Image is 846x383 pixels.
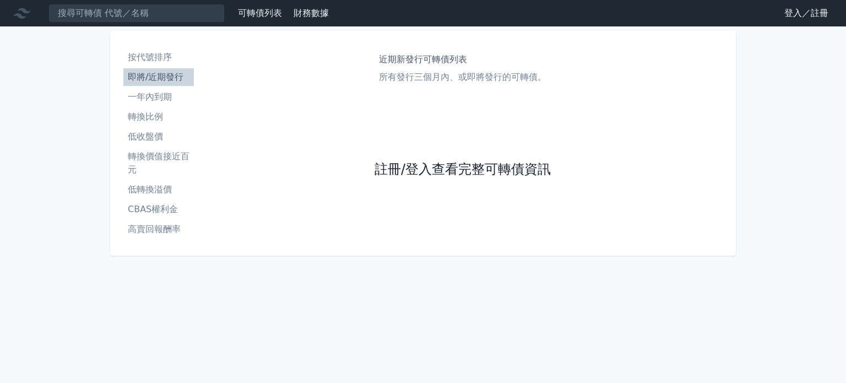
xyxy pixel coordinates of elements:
[123,148,194,179] a: 轉換價值接近百元
[123,110,194,123] li: 轉換比例
[123,203,194,216] li: CBAS權利金
[123,88,194,106] a: 一年內到期
[238,8,282,18] a: 可轉債列表
[775,4,837,22] a: 登入／註冊
[123,128,194,145] a: 低收盤價
[123,71,194,84] li: 即將/近期發行
[294,8,329,18] a: 財務數據
[123,51,194,64] li: 按代號排序
[379,53,546,66] h1: 近期新發行可轉債列表
[123,108,194,126] a: 轉換比例
[123,183,194,196] li: 低轉換溢價
[123,181,194,198] a: 低轉換溢價
[123,223,194,236] li: 高賣回報酬率
[123,68,194,86] a: 即將/近期發行
[123,220,194,238] a: 高賣回報酬率
[123,48,194,66] a: 按代號排序
[379,71,546,84] p: 所有發行三個月內、或即將發行的可轉債。
[375,161,551,179] a: 註冊/登入查看完整可轉債資訊
[48,4,225,23] input: 搜尋可轉債 代號／名稱
[123,201,194,218] a: CBAS權利金
[123,130,194,143] li: 低收盤價
[123,90,194,104] li: 一年內到期
[123,150,194,176] li: 轉換價值接近百元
